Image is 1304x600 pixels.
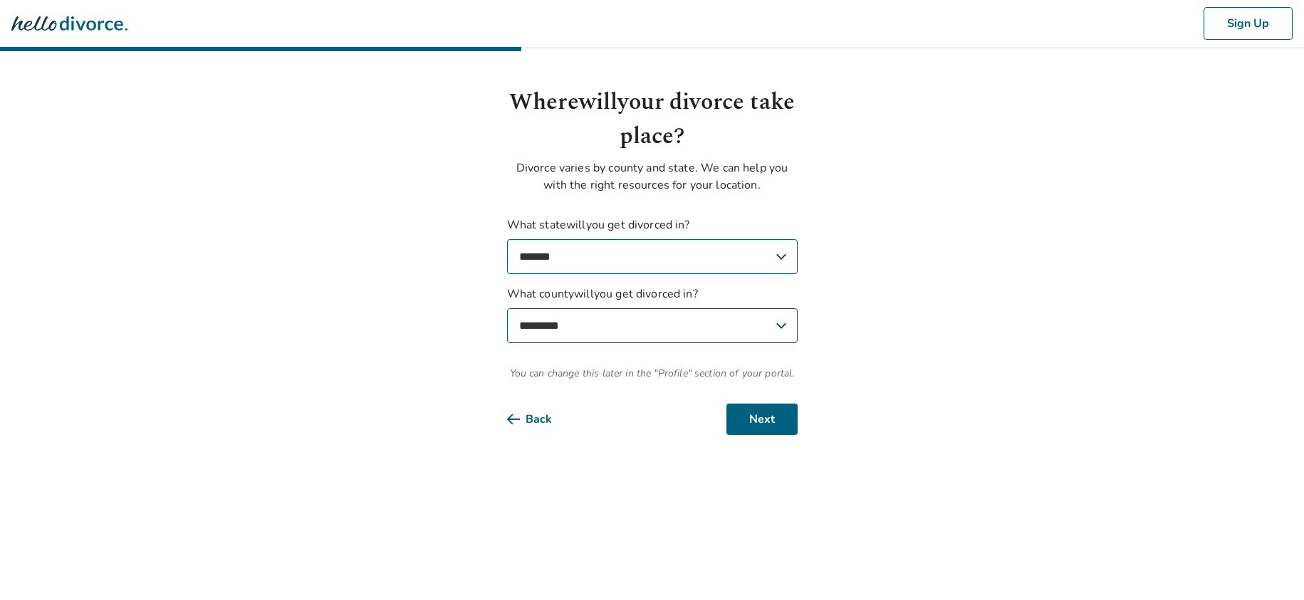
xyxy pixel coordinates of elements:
label: What county will you get divorced in? [507,285,798,343]
h1: Where will your divorce take place? [507,85,798,154]
label: What state will you get divorced in? [507,216,798,274]
p: Divorce varies by county and state. We can help you with the right resources for your location. [507,159,798,194]
span: You can change this later in the "Profile" section of your portal. [507,366,798,381]
select: What statewillyou get divorced in? [507,239,798,274]
button: Back [507,404,575,435]
button: Sign Up [1204,7,1293,40]
select: What countywillyou get divorced in? [507,308,798,343]
iframe: Chat Widget [1233,532,1304,600]
button: Next [726,404,798,435]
